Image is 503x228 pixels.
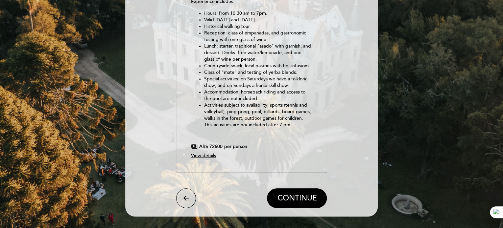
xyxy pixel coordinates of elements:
li: Countryside snack: local pastries with hot infusions. [204,63,312,69]
li: Class of "mate" and testing of yerba blends. [204,69,312,76]
span: CONTINUE [277,194,317,203]
li: Activities subject to availability: sports (tennis and volleyball), ping pong, pool, billiards, b... [204,102,312,128]
span: per person [224,143,247,150]
button: CONTINUE [267,188,327,208]
li: Accommodation, horseback riding and access to the pool are not included. [204,89,312,102]
li: Valid [DATE] and [DATE]. [204,17,312,23]
li: Historical walking tour. [204,23,312,30]
button: arrow_back [176,188,196,208]
li: Special activities: on Saturdays we have a folkloric show; and on Sundays a horse skill show. [204,76,312,89]
li: Hours: from 10:30 am to 7pm. [204,10,312,17]
span: View details [191,153,216,158]
li: Lunch: starter, traditional "asado" with garnish, and dessert. Drinks: free water/lemonade, and o... [204,43,312,63]
span: ARS 72600 [199,143,223,150]
li: Reception: class of empanadas, and gastronomic testing with one glass of wine. [204,30,312,43]
i: arrow_back [182,194,190,202]
span: payments [191,143,198,150]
